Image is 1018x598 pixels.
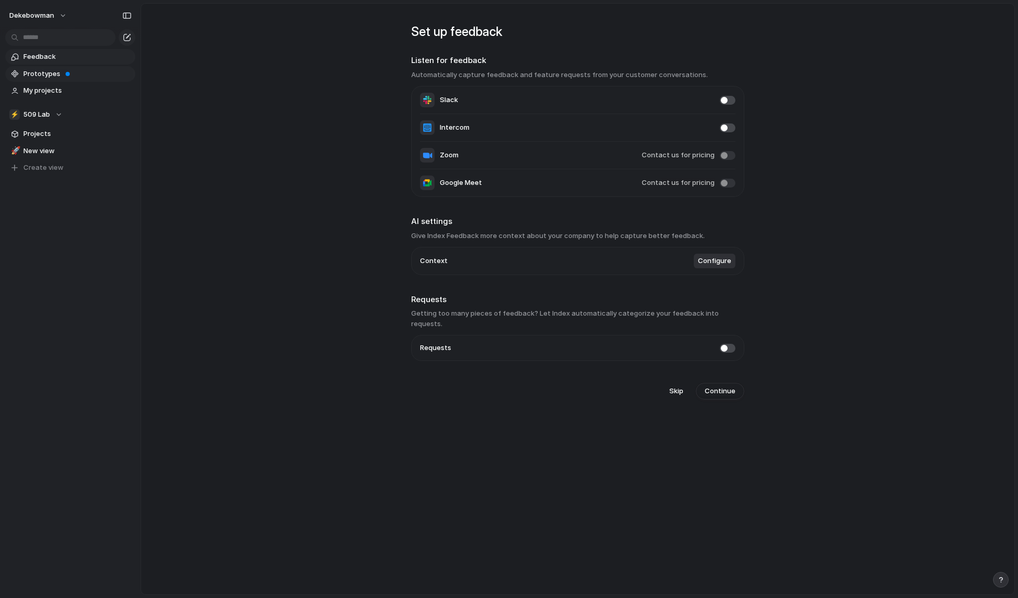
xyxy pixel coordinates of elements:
[23,109,50,120] span: 509 Lab
[5,126,135,142] a: Projects
[23,129,132,139] span: Projects
[440,150,459,160] span: Zoom
[411,55,744,67] h2: Listen for feedback
[23,163,63,173] span: Create view
[5,66,135,82] a: Prototypes
[23,85,132,96] span: My projects
[642,178,715,188] span: Contact us for pricing
[669,386,683,396] span: Skip
[5,107,135,122] button: ⚡509 Lab
[23,69,132,79] span: Prototypes
[698,256,731,266] span: Configure
[420,343,451,353] span: Requests
[9,146,20,156] button: 🚀
[411,231,744,241] h3: Give Index Feedback more context about your company to help capture better feedback.
[11,145,18,157] div: 🚀
[440,122,469,133] span: Intercom
[5,7,72,24] button: dekebowman
[440,95,458,105] span: Slack
[411,216,744,228] h2: AI settings
[5,49,135,65] a: Feedback
[411,22,744,41] h1: Set up feedback
[705,386,735,396] span: Continue
[9,10,54,21] span: dekebowman
[5,143,135,159] a: 🚀New view
[411,70,744,80] h3: Automatically capture feedback and feature requests from your customer conversations.
[23,52,132,62] span: Feedback
[694,254,735,268] button: Configure
[420,256,448,266] span: Context
[411,294,744,306] h2: Requests
[642,150,715,160] span: Contact us for pricing
[5,160,135,176] button: Create view
[23,146,132,156] span: New view
[661,383,692,400] button: Skip
[696,383,744,400] button: Continue
[9,109,20,120] div: ⚡
[440,178,482,188] span: Google Meet
[411,308,744,329] h3: Getting too many pieces of feedback? Let Index automatically categorize your feedback into requests.
[5,83,135,98] a: My projects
